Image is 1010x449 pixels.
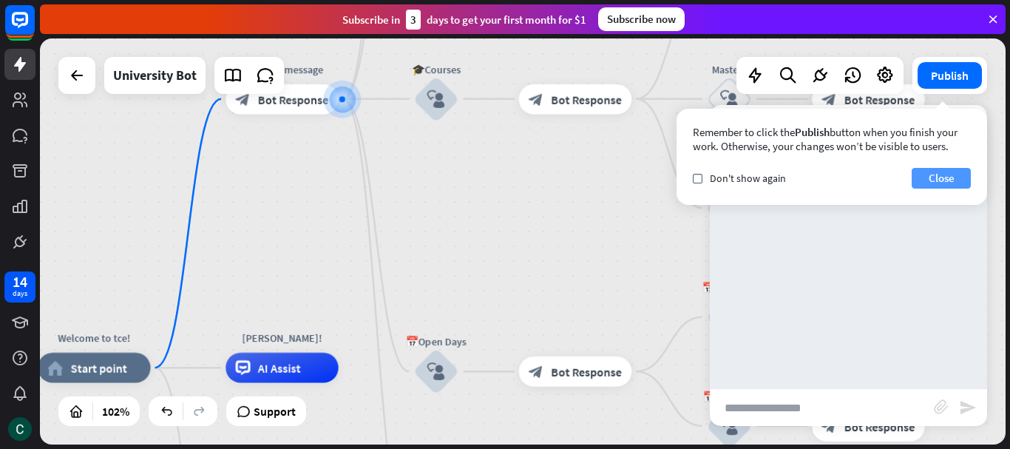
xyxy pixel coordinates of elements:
div: Welcome message [214,61,350,76]
span: Bot Response [844,419,915,433]
div: days [13,288,27,299]
button: Publish [918,62,982,89]
div: Subscribe now [598,7,685,31]
i: block_user_input [720,90,738,107]
a: 14 days [4,271,35,303]
div: 3 [406,10,421,30]
i: block_bot_response [529,92,543,107]
span: Start point [71,360,127,375]
div: 📅Open Days [391,334,481,348]
div: 102% [98,399,134,423]
span: Don't show again [710,172,786,185]
i: block_bot_response [529,364,543,379]
button: Open LiveChat chat widget [12,6,56,50]
span: Publish [795,125,830,139]
span: AI Assist [258,360,301,375]
div: Masters [684,61,774,76]
i: block_attachment [934,399,949,414]
div: 🎓Courses [391,61,481,76]
span: Bot Response [551,364,622,379]
span: Support [254,399,296,423]
i: home_2 [47,360,63,375]
div: Subscribe in days to get your first month for $1 [342,10,586,30]
div: 14 [13,275,27,288]
i: block_bot_response [821,92,836,107]
div: University Bot [113,57,197,94]
div: Welcome to tce! [27,330,162,345]
div: [PERSON_NAME]! [214,330,350,345]
i: block_bot_response [235,92,250,107]
span: Bot Response [551,92,622,107]
span: Bot Response [844,92,915,107]
div: 📅Location [684,388,774,403]
i: block_user_input [720,417,738,435]
i: send [959,399,977,416]
i: block_user_input [427,90,445,107]
i: block_bot_response [821,419,836,433]
span: Bot Response [258,92,329,107]
i: block_user_input [427,362,445,380]
button: Close [912,168,971,189]
div: 📅Schedule [684,280,774,294]
div: Remember to click the button when you finish your work. Otherwise, your changes won’t be visible ... [693,125,971,153]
